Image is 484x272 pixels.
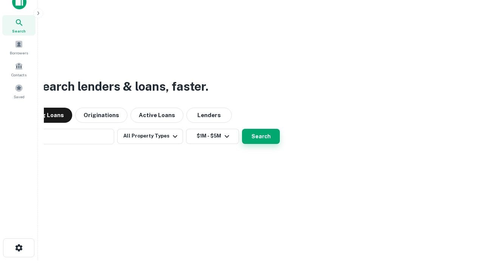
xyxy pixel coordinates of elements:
[14,94,25,100] span: Saved
[186,129,239,144] button: $1M - $5M
[130,108,183,123] button: Active Loans
[10,50,28,56] span: Borrowers
[186,108,232,123] button: Lenders
[2,59,36,79] a: Contacts
[11,72,26,78] span: Contacts
[117,129,183,144] button: All Property Types
[12,28,26,34] span: Search
[2,81,36,101] a: Saved
[2,37,36,57] a: Borrowers
[242,129,280,144] button: Search
[446,212,484,248] iframe: Chat Widget
[2,15,36,36] a: Search
[34,77,208,96] h3: Search lenders & loans, faster.
[75,108,127,123] button: Originations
